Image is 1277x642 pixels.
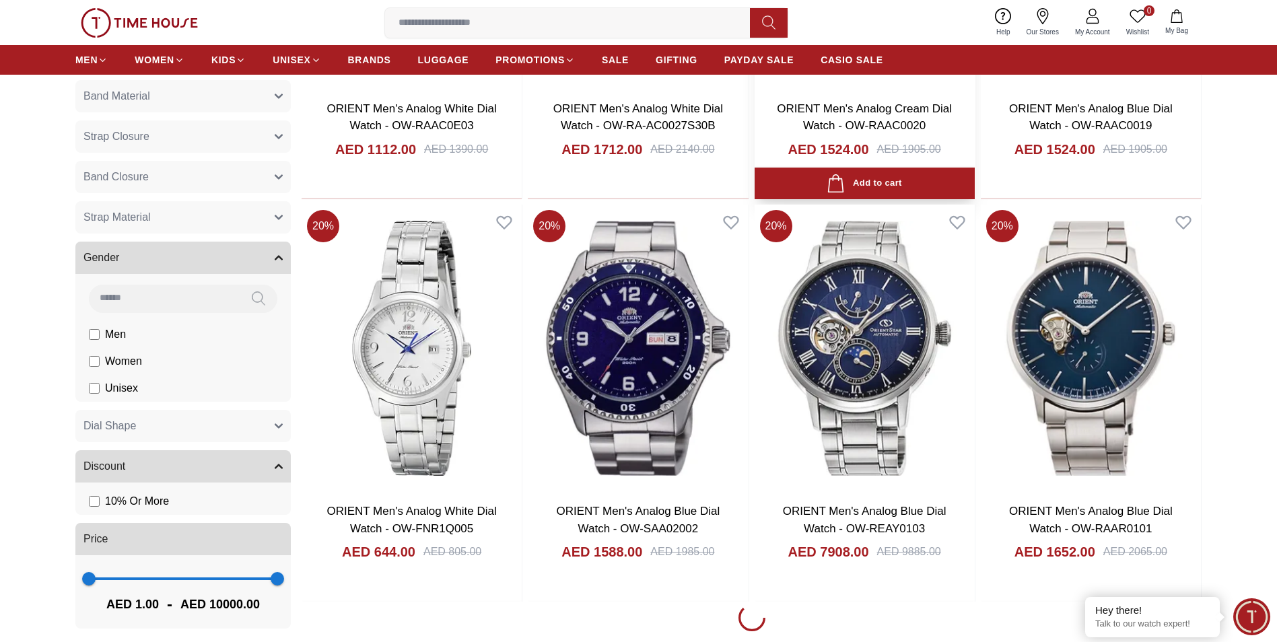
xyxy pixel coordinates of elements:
[1233,598,1270,635] div: Chat Widget
[1009,505,1173,535] a: ORIENT Men's Analog Blue Dial Watch - OW-RAAR0101
[135,48,184,72] a: WOMEN
[988,5,1019,40] a: Help
[211,48,246,72] a: KIDS
[602,53,629,67] span: SALE
[981,205,1201,493] img: ORIENT Men's Analog Blue Dial Watch - OW-RAAR0101
[788,140,868,159] h4: AED 1524.00
[1070,27,1115,37] span: My Account
[1095,604,1210,617] div: Hey there!
[105,353,142,369] span: Women
[1103,141,1167,157] div: AED 1905.00
[75,120,291,152] button: Strap Closure
[89,328,100,339] input: Men
[75,409,291,441] button: Dial Shape
[81,8,198,38] img: ...
[528,205,748,493] img: ORIENT Men's Analog Blue Dial Watch - OW-SAA02002
[75,241,291,273] button: Gender
[83,249,119,265] span: Gender
[83,87,150,104] span: Band Material
[1009,102,1173,133] a: ORIENT Men's Analog Blue Dial Watch - OW-RAAC0019
[1014,140,1095,159] h4: AED 1524.00
[755,205,975,493] img: ORIENT Men's Analog Blue Dial Watch - OW-REAY0103
[495,53,565,67] span: PROMOTIONS
[418,53,469,67] span: LUGGAGE
[326,102,496,133] a: ORIENT Men's Analog White Dial Watch - OW-RAAC0E03
[75,53,98,67] span: MEN
[273,53,310,67] span: UNISEX
[348,48,391,72] a: BRANDS
[1157,7,1196,38] button: My Bag
[75,450,291,482] button: Discount
[75,522,291,555] button: Price
[602,48,629,72] a: SALE
[561,542,642,561] h4: AED 1588.00
[335,140,416,159] h4: AED 1112.00
[83,458,125,474] span: Discount
[423,544,481,560] div: AED 805.00
[342,542,415,561] h4: AED 644.00
[83,168,149,184] span: Band Closure
[424,141,488,157] div: AED 1390.00
[159,593,180,614] span: -
[556,505,720,535] a: ORIENT Men's Analog Blue Dial Watch - OW-SAA02002
[656,53,697,67] span: GIFTING
[1019,5,1067,40] a: Our Stores
[418,48,469,72] a: LUGGAGE
[83,209,151,225] span: Strap Material
[211,53,236,67] span: KIDS
[991,27,1016,37] span: Help
[656,48,697,72] a: GIFTING
[533,210,565,242] span: 20 %
[755,168,975,199] button: Add to cart
[83,417,136,433] span: Dial Shape
[1014,542,1095,561] h4: AED 1652.00
[105,380,138,396] span: Unisex
[986,210,1019,242] span: 20 %
[83,530,108,546] span: Price
[1121,27,1154,37] span: Wishlist
[650,544,714,560] div: AED 1985.00
[89,495,100,506] input: 10% Or More
[1021,27,1064,37] span: Our Stores
[1118,5,1157,40] a: 0Wishlist
[105,493,169,509] span: 10 % Or More
[777,102,952,133] a: ORIENT Men's Analog Cream Dial Watch - OW-RAAC0020
[307,210,339,242] span: 20 %
[273,48,320,72] a: UNISEX
[302,205,522,493] img: ORIENT Men's Analog White Dial Watch - OW-FNR1Q005
[326,505,496,535] a: ORIENT Men's Analog White Dial Watch - OW-FNR1Q005
[788,542,868,561] h4: AED 7908.00
[135,53,174,67] span: WOMEN
[1095,618,1210,630] p: Talk to our watch expert!
[105,326,126,342] span: Men
[650,141,714,157] div: AED 2140.00
[877,544,941,560] div: AED 9885.00
[561,140,642,159] h4: AED 1712.00
[877,141,941,157] div: AED 1905.00
[348,53,391,67] span: BRANDS
[75,48,108,72] a: MEN
[821,53,883,67] span: CASIO SALE
[760,210,792,242] span: 20 %
[827,174,901,192] div: Add to cart
[783,505,946,535] a: ORIENT Men's Analog Blue Dial Watch - OW-REAY0103
[553,102,723,133] a: ORIENT Men's Analog White Dial Watch - OW-RA-AC0027S30B
[75,201,291,233] button: Strap Material
[106,594,159,613] span: AED 1.00
[724,48,794,72] a: PAYDAY SALE
[89,355,100,366] input: Women
[724,53,794,67] span: PAYDAY SALE
[75,79,291,112] button: Band Material
[89,382,100,393] input: Unisex
[75,160,291,192] button: Band Closure
[180,594,260,613] span: AED 10000.00
[83,128,149,144] span: Strap Closure
[1160,26,1194,36] span: My Bag
[495,48,575,72] a: PROMOTIONS
[821,48,883,72] a: CASIO SALE
[1144,5,1154,16] span: 0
